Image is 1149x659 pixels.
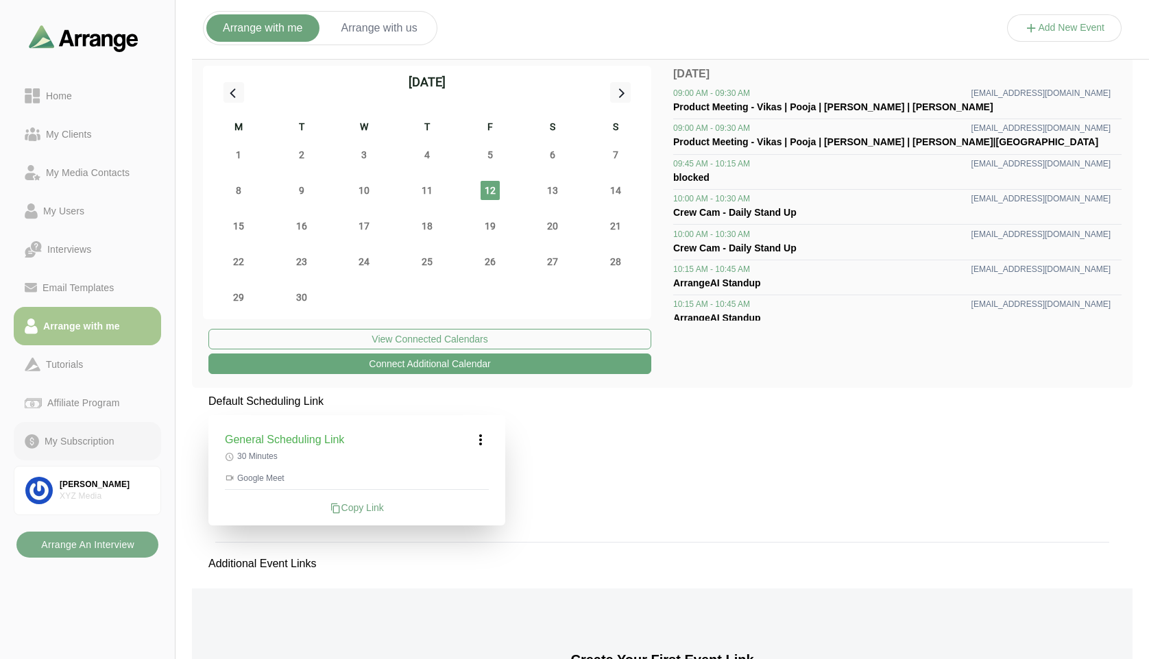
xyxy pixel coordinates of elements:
button: Arrange An Interview [16,532,158,558]
span: [EMAIL_ADDRESS][DOMAIN_NAME] [971,229,1111,240]
span: Sunday 21 September 2025 [606,216,625,236]
a: Affiliate Program [14,384,161,422]
span: Monday 15 September 2025 [229,216,248,236]
span: Product Meeting - Vikas | Pooja | [PERSON_NAME] | [PERSON_NAME] [673,101,993,112]
p: 30 Minutes [225,451,489,462]
span: 09:00 AM - 09:30 AM [673,123,750,134]
span: Wednesday 10 September 2025 [354,181,374,200]
span: Thursday 11 September 2025 [418,181,437,200]
div: T [396,119,459,137]
span: 10:15 AM - 10:45 AM [673,299,750,310]
span: Sunday 14 September 2025 [606,181,625,200]
span: Saturday 20 September 2025 [543,216,562,236]
div: M [207,119,270,137]
span: Sunday 28 September 2025 [606,252,625,271]
div: Email Templates [37,279,119,296]
span: [EMAIL_ADDRESS][DOMAIN_NAME] [971,299,1111,310]
button: Add New Event [1007,14,1122,42]
div: Tutorials [40,356,88,373]
a: My Media Contacts [14,153,161,192]
span: Tuesday 16 September 2025 [292,216,311,236]
span: Monday 8 September 2025 [229,181,248,200]
span: [EMAIL_ADDRESS][DOMAIN_NAME] [971,193,1111,204]
div: Copy Link [225,501,489,514]
span: Crew Cam - Daily Stand Up [673,207,797,218]
div: [DATE] [409,73,446,92]
button: Arrange with us [325,14,434,42]
span: Tuesday 23 September 2025 [292,252,311,271]
a: My Clients [14,115,161,153]
span: Sunday 7 September 2025 [606,145,625,164]
div: My Media Contacts [40,164,135,181]
b: Arrange An Interview [40,532,134,558]
div: [PERSON_NAME] [60,479,149,490]
span: Thursday 18 September 2025 [418,216,437,236]
p: Google Meet [225,473,489,484]
div: F [459,119,522,137]
span: Monday 22 September 2025 [229,252,248,271]
a: Email Templates [14,269,161,307]
button: Connect Additional Calendar [208,353,651,374]
button: Arrange with me [206,14,319,42]
div: S [584,119,647,137]
span: 10:00 AM - 10:30 AM [673,193,750,204]
div: My Clients [40,126,97,142]
span: blocked [673,172,710,183]
span: 10:00 AM - 10:30 AM [673,229,750,240]
a: Interviews [14,230,161,269]
span: Monday 1 September 2025 [229,145,248,164]
span: Friday 19 September 2025 [481,216,500,236]
p: Default Scheduling Link [208,393,505,410]
span: ArrangeAI Standup [673,277,761,288]
a: My Users [14,192,161,230]
span: [EMAIL_ADDRESS][DOMAIN_NAME] [971,158,1111,169]
div: XYZ Media [60,490,149,502]
span: Tuesday 9 September 2025 [292,181,311,200]
span: [EMAIL_ADDRESS][DOMAIN_NAME] [971,264,1111,275]
span: Saturday 27 September 2025 [543,252,562,271]
p: [DATE] [673,66,1122,82]
span: Saturday 6 September 2025 [543,145,562,164]
div: W [332,119,396,137]
img: arrangeai-name-small-logo.4d2b8aee.svg [29,25,138,51]
div: T [270,119,333,137]
span: Friday 26 September 2025 [481,252,500,271]
div: Home [40,88,77,104]
p: Additional Event Links [192,539,332,588]
span: Friday 12 September 2025 [481,181,500,200]
div: Interviews [42,241,97,258]
span: Tuesday 2 September 2025 [292,145,311,164]
span: Wednesday 17 September 2025 [354,216,374,236]
span: Tuesday 30 September 2025 [292,288,311,307]
span: ArrangeAI Standup [673,312,761,323]
span: Thursday 4 September 2025 [418,145,437,164]
span: Friday 5 September 2025 [481,145,500,164]
span: Wednesday 3 September 2025 [354,145,374,164]
span: Wednesday 24 September 2025 [354,252,374,271]
a: [PERSON_NAME]XYZ Media [14,466,161,515]
h3: General Scheduling Link [225,432,344,448]
div: My Users [38,203,90,219]
span: Product Meeting - Vikas | Pooja | [PERSON_NAME] | [PERSON_NAME]|[GEOGRAPHIC_DATA] [673,136,1098,147]
a: Home [14,77,161,115]
a: My Subscription [14,422,161,460]
div: Affiliate Program [42,395,125,411]
a: Tutorials [14,345,161,384]
div: S [522,119,585,137]
span: Thursday 25 September 2025 [418,252,437,271]
button: View Connected Calendars [208,329,651,349]
span: Saturday 13 September 2025 [543,181,562,200]
span: 09:00 AM - 09:30 AM [673,88,750,99]
div: Arrange with me [38,318,125,334]
span: 10:15 AM - 10:45 AM [673,264,750,275]
span: Monday 29 September 2025 [229,288,248,307]
span: 09:45 AM - 10:15 AM [673,158,750,169]
div: My Subscription [39,433,120,449]
span: Crew Cam - Daily Stand Up [673,243,797,253]
span: [EMAIL_ADDRESS][DOMAIN_NAME] [971,88,1111,99]
a: Arrange with me [14,307,161,345]
span: [EMAIL_ADDRESS][DOMAIN_NAME] [971,123,1111,134]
